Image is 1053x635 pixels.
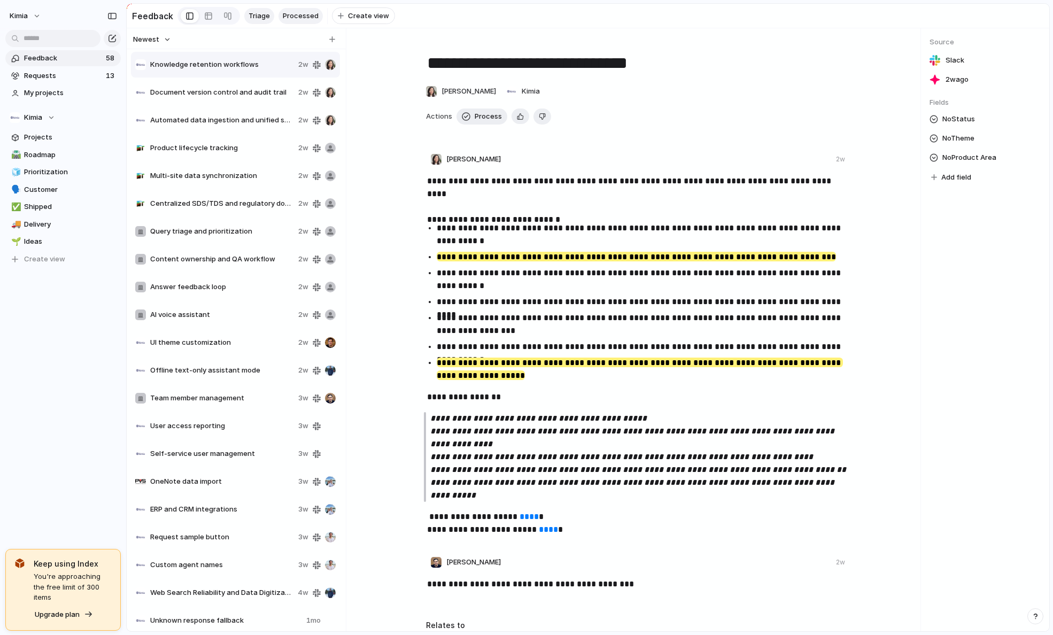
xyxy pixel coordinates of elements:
[34,558,112,569] span: Keep using Index
[24,202,117,212] span: Shipped
[150,282,294,292] span: Answer feedback loop
[298,337,308,348] span: 2w
[10,167,20,177] button: 🧊
[11,201,19,213] div: ✅
[5,147,121,163] a: 🛣️Roadmap
[10,184,20,195] button: 🗣️
[150,448,294,459] span: Self-service user management
[150,504,294,515] span: ERP and CRM integrations
[5,182,121,198] a: 🗣️Customer
[278,8,323,24] a: Processed
[150,615,302,626] span: Unknown response fallback
[150,309,294,320] span: AI voice assistant
[298,254,308,265] span: 2w
[11,183,19,196] div: 🗣️
[24,150,117,160] span: Roadmap
[24,254,65,265] span: Create view
[332,7,395,25] button: Create view
[150,87,294,98] span: Document version control and audit trail
[446,154,501,165] span: [PERSON_NAME]
[150,115,294,126] span: Automated data ingestion and unified search
[930,171,973,184] button: Add field
[5,251,121,267] button: Create view
[446,557,501,568] span: [PERSON_NAME]
[5,50,121,66] a: Feedback58
[5,110,121,126] button: Kimia
[150,254,294,265] span: Content ownership and QA workflow
[5,85,121,101] a: My projects
[24,53,103,64] span: Feedback
[5,68,121,84] a: Requests13
[930,97,1041,108] span: Fields
[456,109,507,125] button: Process
[503,83,543,100] button: Kimia
[150,560,294,570] span: Custom agent names
[131,33,173,47] button: Newest
[946,55,964,66] span: Slack
[475,111,502,122] span: Process
[106,71,117,81] span: 13
[11,218,19,230] div: 🚚
[5,7,47,25] button: Kimia
[298,198,308,209] span: 2w
[298,587,308,598] span: 4w
[298,532,308,543] span: 3w
[942,132,974,145] span: No Theme
[423,83,499,100] button: [PERSON_NAME]
[298,282,308,292] span: 2w
[298,171,308,181] span: 2w
[244,8,274,24] a: Triage
[348,11,389,21] span: Create view
[426,619,845,631] h3: Relates to
[298,504,308,515] span: 3w
[298,421,308,431] span: 3w
[10,202,20,212] button: ✅
[5,216,121,233] a: 🚚Delivery
[298,560,308,570] span: 3w
[930,53,1041,68] a: Slack
[150,226,294,237] span: Query triage and prioritization
[24,132,117,143] span: Projects
[298,143,308,153] span: 2w
[35,609,80,620] span: Upgrade plan
[533,109,551,125] button: Delete
[150,393,294,404] span: Team member management
[522,86,540,97] span: Kimia
[150,198,294,209] span: Centralized SDS/TDS and regulatory document repository
[298,87,308,98] span: 2w
[24,88,117,98] span: My projects
[10,150,20,160] button: 🛣️
[298,393,308,404] span: 3w
[24,112,42,123] span: Kimia
[150,171,294,181] span: Multi-site data synchronization
[32,607,96,622] button: Upgrade plan
[298,365,308,376] span: 2w
[298,115,308,126] span: 2w
[298,448,308,459] span: 3w
[283,11,319,21] span: Processed
[442,86,496,97] span: [PERSON_NAME]
[10,11,28,21] span: Kimia
[5,199,121,215] a: ✅Shipped
[298,226,308,237] span: 2w
[5,129,121,145] a: Projects
[10,219,20,230] button: 🚚
[106,53,117,64] span: 58
[150,476,294,487] span: OneNote data import
[150,587,293,598] span: Web Search Reliability and Data Digitization
[298,59,308,70] span: 2w
[5,164,121,180] a: 🧊Prioritization
[24,236,117,247] span: Ideas
[133,34,159,45] span: Newest
[10,236,20,247] button: 🌱
[298,476,308,487] span: 3w
[298,309,308,320] span: 2w
[836,154,845,164] div: 2w
[930,37,1041,48] span: Source
[150,59,294,70] span: Knowledge retention workflows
